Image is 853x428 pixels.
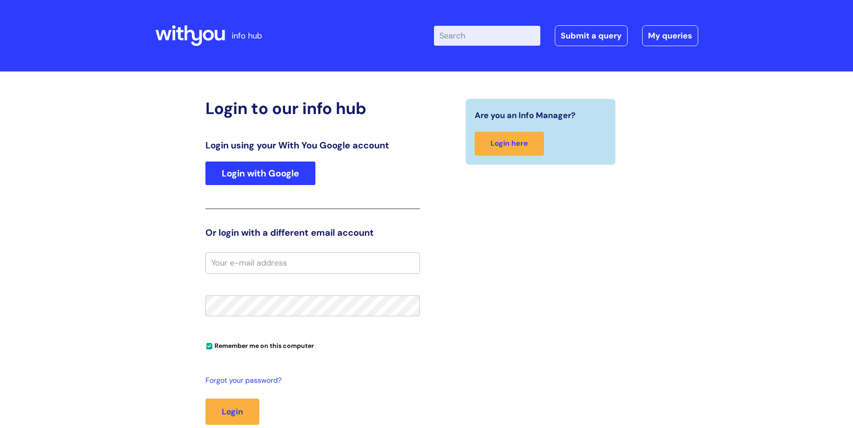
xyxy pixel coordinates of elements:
h3: Or login with a different email account [205,227,420,238]
a: Login with Google [205,162,315,185]
span: Are you an Info Manager? [475,108,576,123]
a: Login here [475,132,544,156]
h3: Login using your With You Google account [205,140,420,151]
a: Forgot your password? [205,374,415,387]
label: Remember me on this computer [205,340,314,350]
input: Your e-mail address [205,252,420,273]
input: Remember me on this computer [206,343,212,349]
a: Submit a query [555,25,628,46]
p: info hub [232,29,262,43]
div: You can uncheck this option if you're logging in from a shared device [205,338,420,352]
h2: Login to our info hub [205,99,420,118]
button: Login [205,399,259,425]
a: My queries [642,25,698,46]
input: Search [434,26,540,46]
